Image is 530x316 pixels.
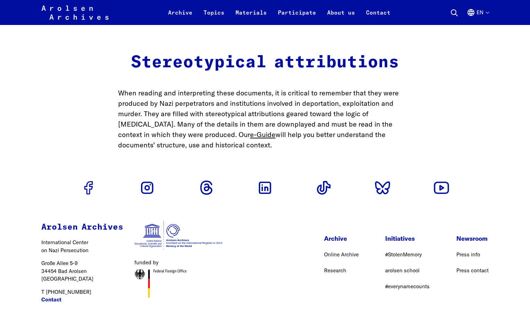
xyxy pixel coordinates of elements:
p: Newsroom [456,234,489,243]
a: Materials [230,8,272,25]
a: Archive [163,8,198,25]
a: Go to Threads profile [195,177,217,199]
a: Contact [361,8,396,25]
a: Go to Bluesky profile [372,177,394,199]
h2: Stereotypical attributions [118,53,412,73]
a: Go to Tiktok profile [313,177,335,199]
p: International Center on Nazi Persecution [41,239,123,254]
nav: Footer [324,234,489,297]
strong: Arolsen Archives [41,223,123,231]
a: Go to Facebook profile [77,177,100,199]
a: e-Guide [250,130,275,139]
a: #everynamecounts [385,283,430,290]
a: Topics [198,8,230,25]
nav: Primary [163,4,396,21]
a: Go to Linkedin profile [254,177,276,199]
p: Initiatives [385,234,430,243]
a: Online Archive [324,251,359,258]
button: English, language selection [467,8,489,25]
a: Go to Youtube profile [430,177,453,199]
a: arolsen school [385,267,420,274]
a: Go to Instagram profile [136,177,158,199]
a: #StolenMemory [385,251,422,258]
a: Participate [272,8,322,25]
a: Research [324,267,346,274]
p: Archive [324,234,359,243]
a: About us [322,8,361,25]
figcaption: funded by [134,259,223,267]
p: T [PHONE_NUMBER] [41,288,123,304]
p: When reading and interpreting these documents, it is critical to remember that they were produced... [118,88,412,150]
p: Große Allee 5-9 34454 Bad Arolsen [GEOGRAPHIC_DATA] [41,259,123,283]
a: Press contact [456,267,489,274]
a: Contact [41,296,61,304]
a: Press info [456,251,480,258]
